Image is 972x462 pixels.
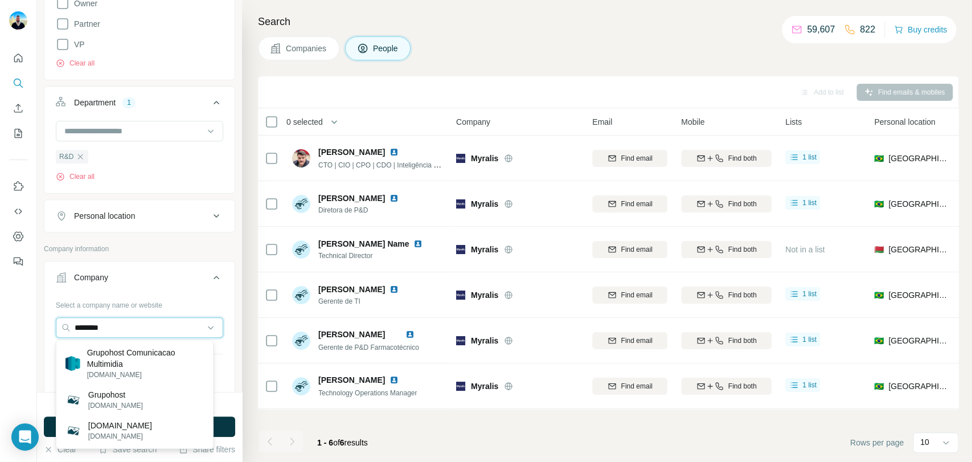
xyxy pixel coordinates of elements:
[681,241,772,258] button: Find both
[728,244,757,255] span: Find both
[318,146,385,158] span: [PERSON_NAME]
[592,241,667,258] button: Find email
[802,334,817,345] span: 1 list
[179,444,235,455] button: Share filters
[874,335,884,346] span: 🇧🇷
[87,370,204,380] p: [DOMAIN_NAME]
[9,226,27,247] button: Dashboard
[456,154,465,163] img: Logo of Myralis
[9,251,27,272] button: Feedback
[88,420,152,431] p: [DOMAIN_NAME]
[389,375,399,385] img: LinkedIn logo
[592,332,667,349] button: Find email
[44,264,235,296] button: Company
[69,18,100,30] span: Partner
[258,14,958,30] h4: Search
[389,285,399,294] img: LinkedIn logo
[874,198,884,210] span: 🇧🇷
[456,291,465,300] img: Logo of Myralis
[621,153,653,163] span: Find email
[292,332,310,350] img: Avatar
[874,244,884,255] span: 🇧🇾
[728,199,757,209] span: Find both
[44,244,235,254] p: Company information
[785,245,825,254] span: Not in a list
[888,153,949,164] span: [GEOGRAPHIC_DATA]
[850,437,904,448] span: Rows per page
[87,347,204,370] p: Grupohost Comunicacao Multimidia
[318,344,419,351] span: Gerente de P&D Farmacotécnico
[59,152,73,162] span: R&D
[9,123,27,144] button: My lists
[292,286,310,304] img: Avatar
[318,193,385,204] span: [PERSON_NAME]
[9,48,27,68] button: Quick start
[56,171,95,182] button: Clear all
[11,423,39,451] div: Open Intercom Messenger
[9,73,27,93] button: Search
[888,335,949,346] span: [GEOGRAPHIC_DATA]
[389,148,399,157] img: LinkedIn logo
[471,198,498,210] span: Myralis
[56,58,95,68] button: Clear all
[286,116,323,128] span: 0 selected
[456,116,490,128] span: Company
[860,23,875,36] p: 822
[44,202,235,230] button: Personal location
[592,378,667,395] button: Find email
[318,160,579,169] span: CTO | CIO | CPO | CDO | Inteligência de Mercado | Inovação Aberta | Advisor | Mentor
[456,382,465,391] img: Logo of Myralis
[471,244,498,255] span: Myralis
[621,336,653,346] span: Find email
[88,431,152,441] p: [DOMAIN_NAME]
[920,436,929,448] p: 10
[888,289,949,301] span: [GEOGRAPHIC_DATA]
[69,39,85,50] span: VP
[88,400,143,411] p: [DOMAIN_NAME]
[333,438,340,447] span: of
[389,194,399,203] img: LinkedIn logo
[621,381,653,391] span: Find email
[874,153,884,164] span: 🇧🇷
[292,195,310,213] img: Avatar
[728,381,757,391] span: Find both
[65,423,81,439] img: grupohosteleroarago.com
[74,272,108,283] div: Company
[681,332,772,349] button: Find both
[413,239,423,248] img: LinkedIn logo
[318,205,403,215] span: Diretora de P&D
[471,335,498,346] span: Myralis
[621,199,653,209] span: Find email
[292,240,310,259] img: Avatar
[318,296,403,306] span: Gerente de TI
[9,176,27,197] button: Use Surfe on LinkedIn
[874,289,884,301] span: 🇧🇷
[592,195,667,212] button: Find email
[456,336,465,345] img: Logo of Myralis
[405,330,415,339] img: LinkedIn logo
[471,289,498,301] span: Myralis
[74,210,135,222] div: Personal location
[802,198,817,208] span: 1 list
[681,378,772,395] button: Find both
[807,23,835,36] p: 59,607
[874,116,935,128] span: Personal location
[44,89,235,121] button: Department1
[894,22,947,38] button: Buy credits
[592,287,667,304] button: Find email
[456,245,465,254] img: Logo of Myralis
[286,43,327,54] span: Companies
[318,238,409,250] span: [PERSON_NAME] Name
[471,153,498,164] span: Myralis
[317,438,333,447] span: 1 - 6
[621,244,653,255] span: Find email
[592,116,612,128] span: Email
[122,97,136,108] div: 1
[65,356,80,371] img: Grupohost Comunicacao Multimidia
[728,290,757,300] span: Find both
[592,150,667,167] button: Find email
[471,381,498,392] span: Myralis
[88,389,143,400] p: Grupohost
[9,201,27,222] button: Use Surfe API
[802,289,817,299] span: 1 list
